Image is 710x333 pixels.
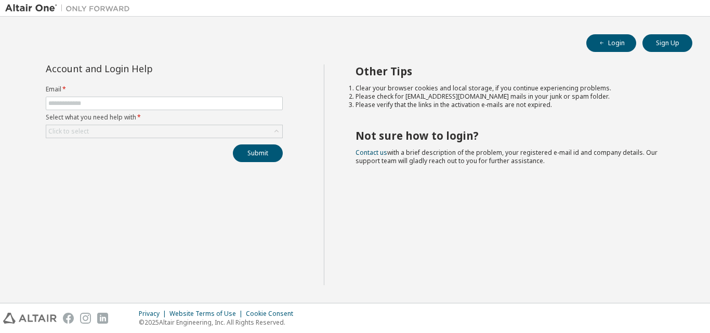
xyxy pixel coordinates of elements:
[246,310,299,318] div: Cookie Consent
[46,125,282,138] div: Click to select
[356,129,674,142] h2: Not sure how to login?
[3,313,57,324] img: altair_logo.svg
[356,64,674,78] h2: Other Tips
[356,101,674,109] li: Please verify that the links in the activation e-mails are not expired.
[233,144,283,162] button: Submit
[586,34,636,52] button: Login
[139,310,169,318] div: Privacy
[46,64,235,73] div: Account and Login Help
[169,310,246,318] div: Website Terms of Use
[48,127,89,136] div: Click to select
[5,3,135,14] img: Altair One
[46,85,283,94] label: Email
[63,313,74,324] img: facebook.svg
[139,318,299,327] p: © 2025 Altair Engineering, Inc. All Rights Reserved.
[80,313,91,324] img: instagram.svg
[97,313,108,324] img: linkedin.svg
[356,84,674,92] li: Clear your browser cookies and local storage, if you continue experiencing problems.
[642,34,692,52] button: Sign Up
[46,113,283,122] label: Select what you need help with
[356,148,387,157] a: Contact us
[356,148,658,165] span: with a brief description of the problem, your registered e-mail id and company details. Our suppo...
[356,92,674,101] li: Please check for [EMAIL_ADDRESS][DOMAIN_NAME] mails in your junk or spam folder.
